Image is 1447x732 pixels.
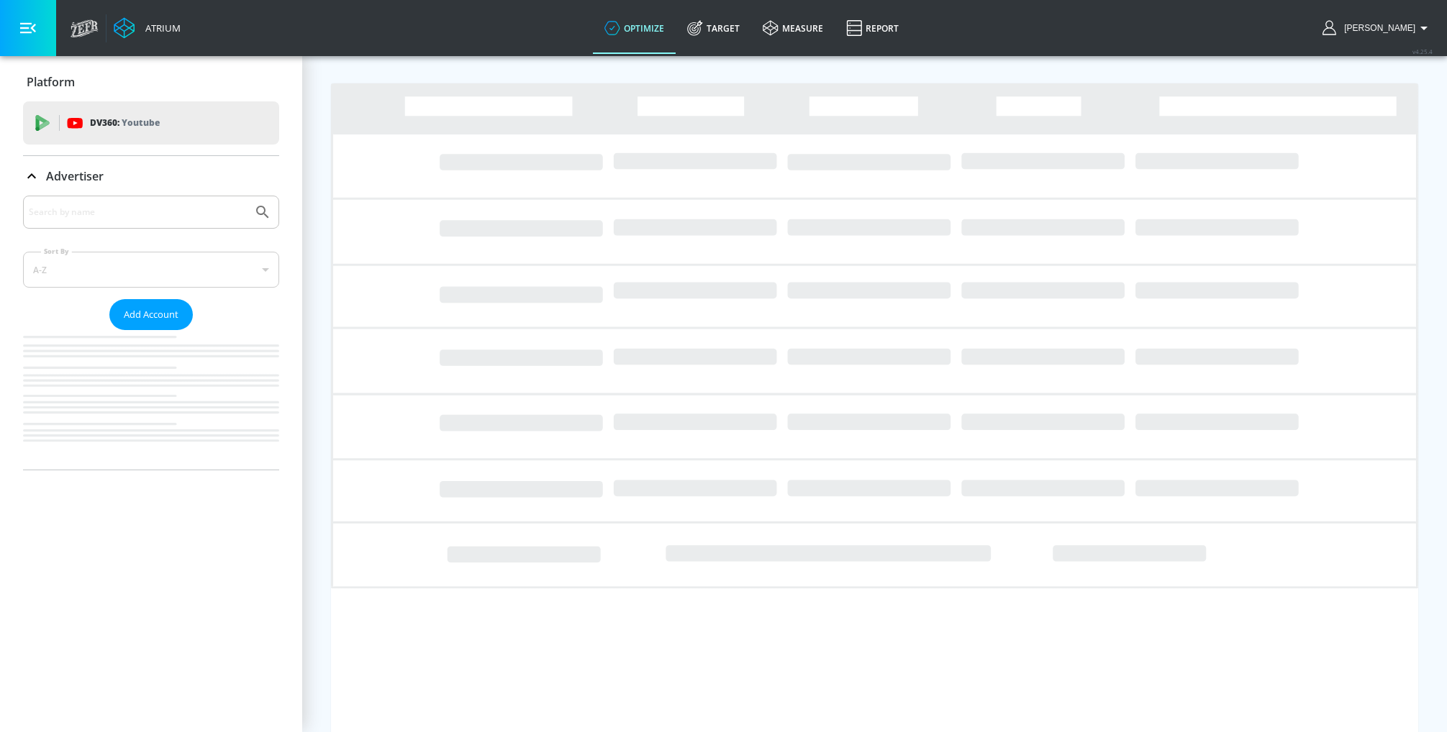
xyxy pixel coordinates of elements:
div: DV360: Youtube [23,101,279,145]
input: Search by name [29,203,247,221]
p: Platform [27,74,75,90]
a: Target [676,2,751,54]
span: login as: sharon.kwong@zefr.com [1338,23,1415,33]
a: measure [751,2,835,54]
nav: list of Advertiser [23,330,279,470]
div: A-Z [23,252,279,288]
div: Advertiser [23,196,279,470]
p: Youtube [122,115,160,130]
p: DV360: [90,115,160,131]
div: Advertiser [23,156,279,196]
div: Atrium [140,22,181,35]
a: Atrium [114,17,181,39]
span: v 4.25.4 [1412,47,1433,55]
a: Report [835,2,910,54]
p: Advertiser [46,168,104,184]
div: Platform [23,62,279,102]
button: Add Account [109,299,193,330]
span: Add Account [124,306,178,323]
button: [PERSON_NAME] [1323,19,1433,37]
label: Sort By [41,247,72,256]
a: optimize [593,2,676,54]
